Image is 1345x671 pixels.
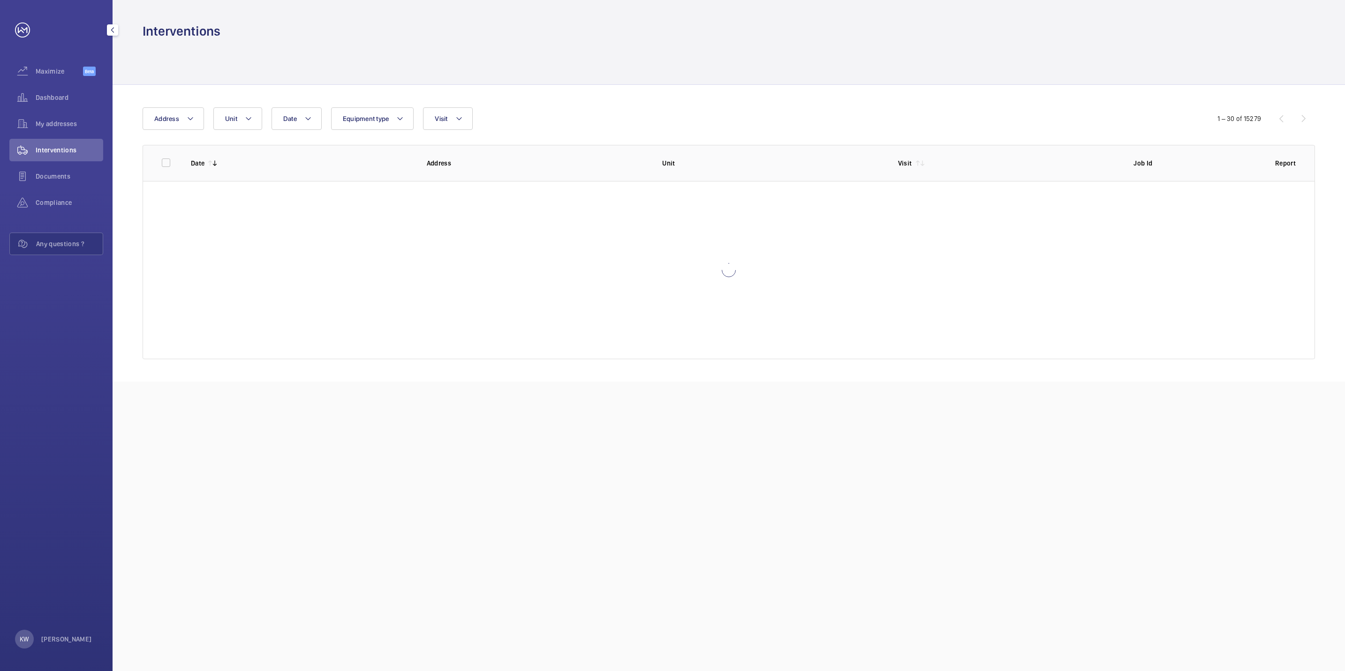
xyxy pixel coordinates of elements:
span: Equipment type [343,115,389,122]
span: Visit [435,115,447,122]
p: Report [1275,158,1296,168]
button: Equipment type [331,107,414,130]
p: Job Id [1133,158,1260,168]
span: Any questions ? [36,239,103,249]
div: 1 – 30 of 15279 [1217,114,1261,123]
span: Unit [225,115,237,122]
span: Date [283,115,297,122]
span: Documents [36,172,103,181]
p: KW [20,634,29,644]
span: Dashboard [36,93,103,102]
p: [PERSON_NAME] [41,634,92,644]
span: My addresses [36,119,103,128]
span: Beta [83,67,96,76]
span: Address [154,115,179,122]
button: Visit [423,107,472,130]
p: Date [191,158,204,168]
p: Visit [898,158,912,168]
span: Interventions [36,145,103,155]
h1: Interventions [143,23,220,40]
button: Date [272,107,322,130]
button: Address [143,107,204,130]
span: Compliance [36,198,103,207]
button: Unit [213,107,262,130]
p: Address [427,158,648,168]
span: Maximize [36,67,83,76]
p: Unit [662,158,883,168]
